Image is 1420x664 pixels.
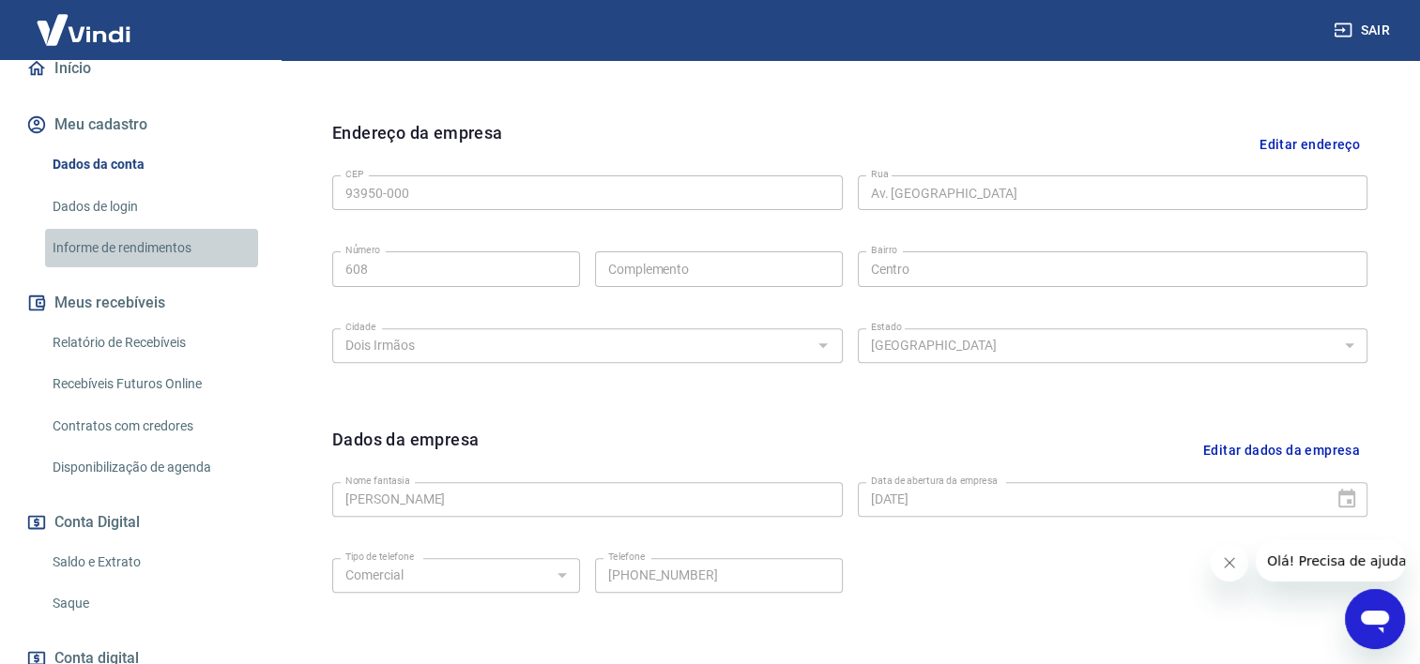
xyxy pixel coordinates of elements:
[1345,589,1405,649] iframe: Botão para abrir a janela de mensagens
[1256,540,1405,581] iframe: Mensagem da empresa
[45,543,258,581] a: Saldo e Extrato
[1330,13,1397,48] button: Sair
[345,550,414,564] label: Tipo de telefone
[11,13,158,28] span: Olá! Precisa de ajuda?
[23,502,258,543] button: Conta Digital
[45,324,258,362] a: Relatório de Recebíveis
[608,550,645,564] label: Telefone
[23,48,258,89] a: Início
[345,243,380,257] label: Número
[1211,544,1248,581] iframe: Fechar mensagem
[45,365,258,403] a: Recebíveis Futuros Online
[345,474,410,488] label: Nome fantasia
[338,334,806,357] input: Digite aqui algumas palavras para buscar a cidade
[1196,427,1367,475] button: Editar dados da empresa
[23,1,145,58] img: Vindi
[1252,120,1367,168] button: Editar endereço
[345,167,363,181] label: CEP
[332,427,479,475] h6: Dados da empresa
[871,320,902,334] label: Estado
[45,145,258,184] a: Dados da conta
[23,104,258,145] button: Meu cadastro
[332,120,503,168] h6: Endereço da empresa
[871,243,897,257] label: Bairro
[345,320,375,334] label: Cidade
[45,584,258,623] a: Saque
[45,188,258,226] a: Dados de login
[45,407,258,445] a: Contratos com credores
[23,282,258,324] button: Meus recebíveis
[45,448,258,487] a: Disponibilização de agenda
[858,482,1321,517] input: DD/MM/YYYY
[871,474,998,488] label: Data de abertura da empresa
[45,229,258,267] a: Informe de rendimentos
[871,167,889,181] label: Rua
